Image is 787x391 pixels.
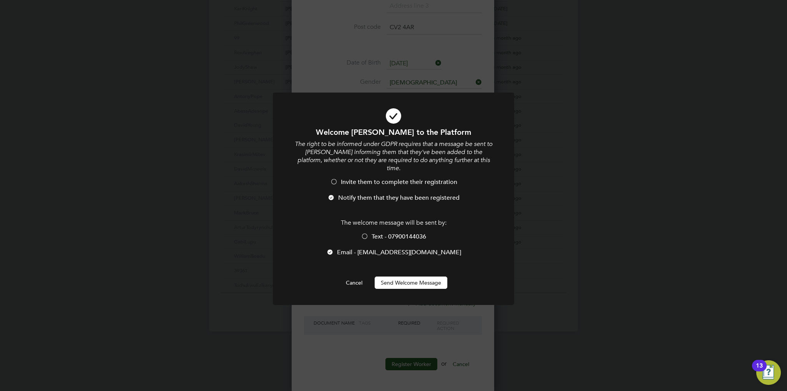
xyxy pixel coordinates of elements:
[295,140,492,172] i: The right to be informed under GDPR requires that a message be sent to [PERSON_NAME] informing th...
[756,360,781,385] button: Open Resource Center, 13 new notifications
[338,194,460,202] span: Notify them that they have been registered
[341,178,457,186] span: Invite them to complete their registration
[294,219,493,227] p: The welcome message will be sent by:
[372,233,426,240] span: Text - 07900144036
[337,249,461,256] span: Email - [EMAIL_ADDRESS][DOMAIN_NAME]
[340,277,369,289] button: Cancel
[375,277,447,289] button: Send Welcome Message
[756,366,763,376] div: 13
[294,127,493,137] h1: Welcome [PERSON_NAME] to the Platform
